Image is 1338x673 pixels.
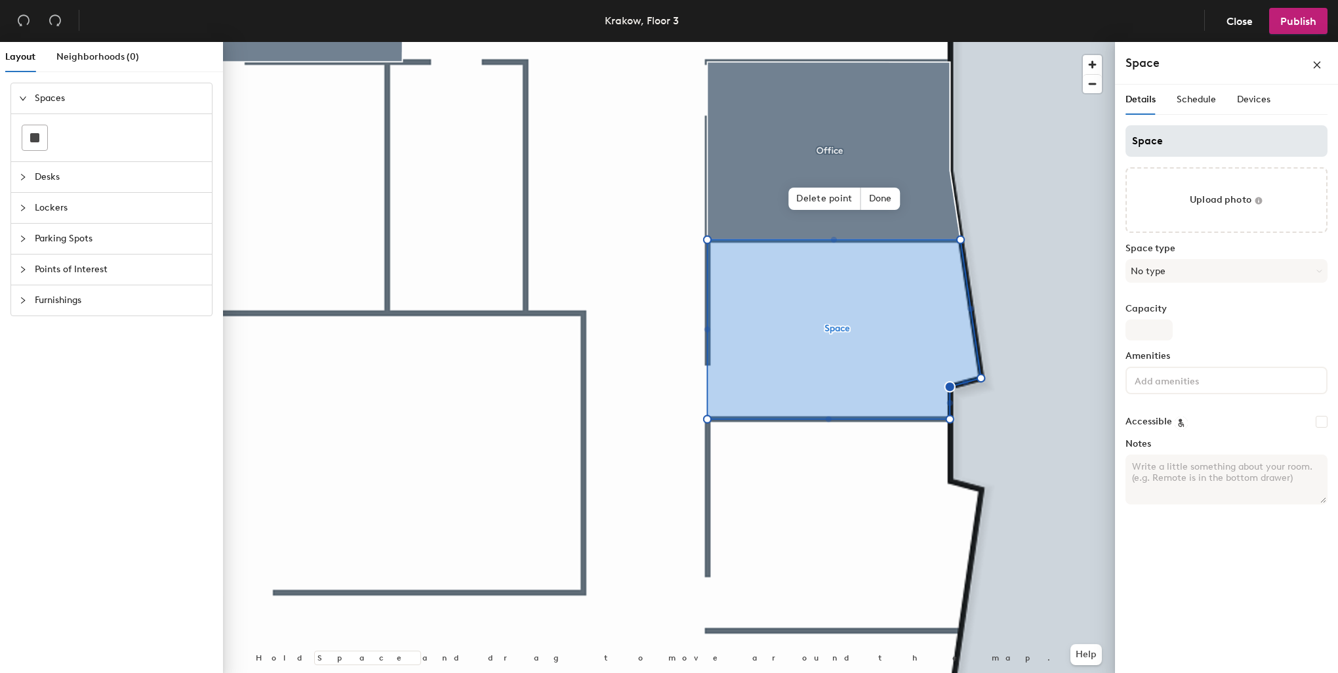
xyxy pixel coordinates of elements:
[1070,644,1102,665] button: Help
[1312,60,1322,70] span: close
[19,266,27,274] span: collapsed
[1125,351,1328,361] label: Amenities
[35,193,204,223] span: Lockers
[1125,243,1328,254] label: Space type
[861,188,900,210] span: Done
[5,51,35,62] span: Layout
[1125,167,1328,233] button: Upload photo
[1269,8,1328,34] button: Publish
[35,255,204,285] span: Points of Interest
[19,204,27,212] span: collapsed
[10,8,37,34] button: Undo (⌘ + Z)
[42,8,68,34] button: Redo (⌘ + ⇧ + Z)
[19,173,27,181] span: collapsed
[1125,304,1328,314] label: Capacity
[1125,54,1160,71] h4: Space
[605,12,679,29] div: Krakow, Floor 3
[17,14,30,27] span: undo
[1280,15,1316,28] span: Publish
[1125,439,1328,449] label: Notes
[1215,8,1264,34] button: Close
[35,224,204,254] span: Parking Spots
[788,188,861,210] span: Delete point
[1125,259,1328,283] button: No type
[56,51,139,62] span: Neighborhoods (0)
[1125,94,1156,105] span: Details
[35,83,204,113] span: Spaces
[1125,417,1172,427] label: Accessible
[1237,94,1270,105] span: Devices
[35,162,204,192] span: Desks
[19,94,27,102] span: expanded
[1132,372,1250,388] input: Add amenities
[1177,94,1216,105] span: Schedule
[19,296,27,304] span: collapsed
[35,285,204,316] span: Furnishings
[19,235,27,243] span: collapsed
[1226,15,1253,28] span: Close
